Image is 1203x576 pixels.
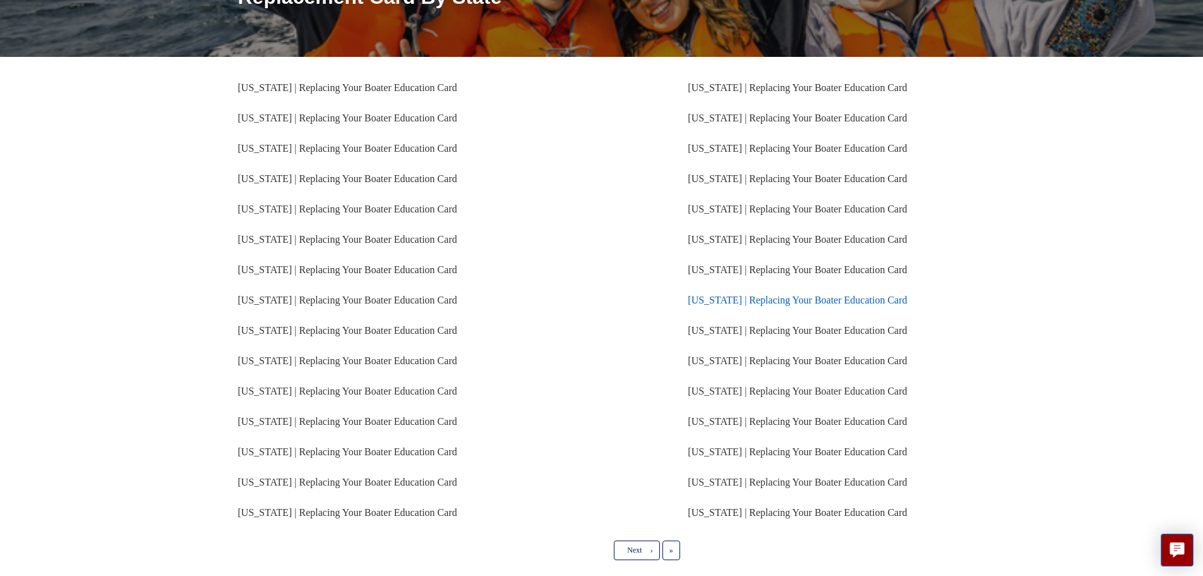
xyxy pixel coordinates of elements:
[688,507,907,518] a: [US_STATE] | Replacing Your Boater Education Card
[238,295,457,305] a: [US_STATE] | Replacing Your Boater Education Card
[688,295,907,305] a: [US_STATE] | Replacing Your Boater Education Card
[688,82,907,93] a: [US_STATE] | Replacing Your Boater Education Card
[238,416,457,427] a: [US_STATE] | Replacing Your Boater Education Card
[238,507,457,518] a: [US_STATE] | Replacing Your Boater Education Card
[650,546,653,555] span: ›
[688,204,907,214] a: [US_STATE] | Replacing Your Boater Education Card
[688,325,907,336] a: [US_STATE] | Replacing Your Boater Education Card
[238,264,457,275] a: [US_STATE] | Replacing Your Boater Education Card
[614,541,659,560] a: Next
[238,386,457,396] a: [US_STATE] | Replacing Your Boater Education Card
[238,173,457,184] a: [US_STATE] | Replacing Your Boater Education Card
[238,325,457,336] a: [US_STATE] | Replacing Your Boater Education Card
[627,546,642,555] span: Next
[688,355,907,366] a: [US_STATE] | Replacing Your Boater Education Card
[238,113,457,123] a: [US_STATE] | Replacing Your Boater Education Card
[238,477,457,487] a: [US_STATE] | Replacing Your Boater Education Card
[688,264,907,275] a: [US_STATE] | Replacing Your Boater Education Card
[238,204,457,214] a: [US_STATE] | Replacing Your Boater Education Card
[688,173,907,184] a: [US_STATE] | Replacing Your Boater Education Card
[688,386,907,396] a: [US_STATE] | Replacing Your Boater Education Card
[238,234,457,245] a: [US_STATE] | Replacing Your Boater Education Card
[688,446,907,457] a: [US_STATE] | Replacing Your Boater Education Card
[238,82,457,93] a: [US_STATE] | Replacing Your Boater Education Card
[238,446,457,457] a: [US_STATE] | Replacing Your Boater Education Card
[1161,534,1194,567] button: Live chat
[688,143,907,154] a: [US_STATE] | Replacing Your Boater Education Card
[688,113,907,123] a: [US_STATE] | Replacing Your Boater Education Card
[238,355,457,366] a: [US_STATE] | Replacing Your Boater Education Card
[688,234,907,245] a: [US_STATE] | Replacing Your Boater Education Card
[669,546,673,555] span: »
[238,143,457,154] a: [US_STATE] | Replacing Your Boater Education Card
[688,416,907,427] a: [US_STATE] | Replacing Your Boater Education Card
[688,477,907,487] a: [US_STATE] | Replacing Your Boater Education Card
